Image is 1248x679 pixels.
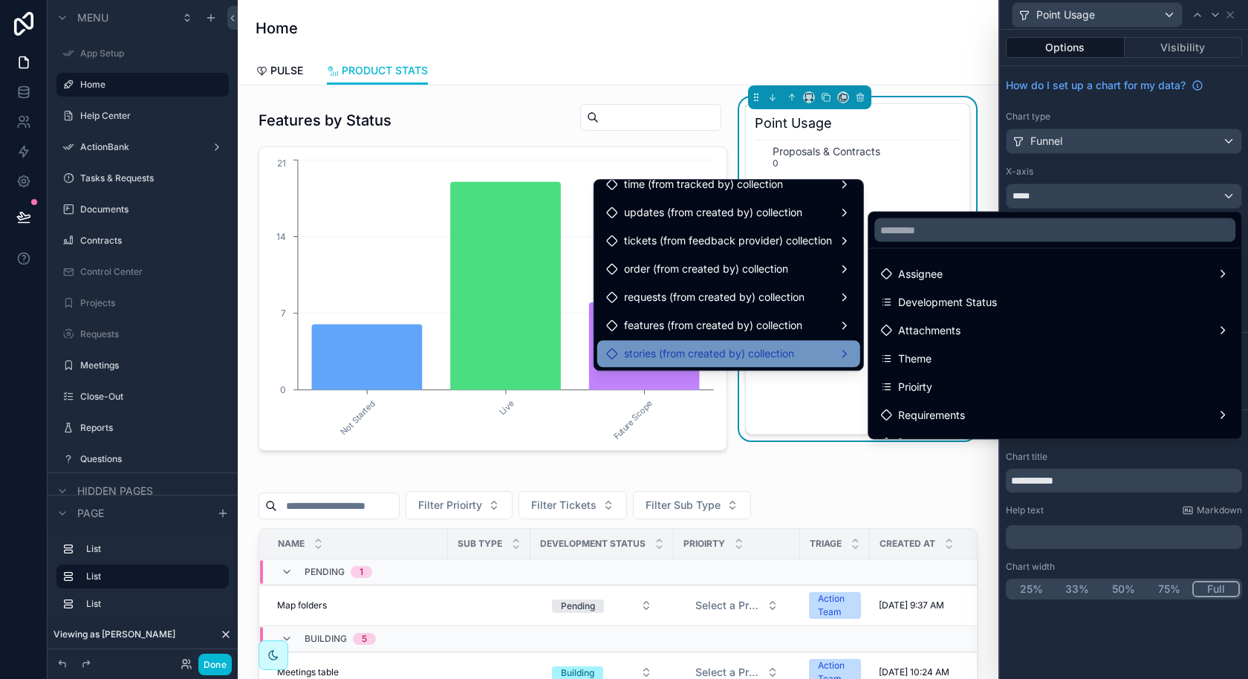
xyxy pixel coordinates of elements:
label: Home [80,79,220,91]
span: order (from created by) collection [624,260,788,278]
span: Viewing as [PERSON_NAME] [53,628,175,640]
text: Proposals & Contracts [773,145,880,157]
span: updates (from created by) collection [624,204,802,221]
span: Triage [810,538,842,550]
span: Building [305,633,347,645]
span: Assignee [898,265,943,283]
label: App Setup [80,48,226,59]
span: requests (from created by) collection [624,288,805,306]
label: ActionBank [80,141,205,153]
span: PULSE [270,63,303,78]
div: 5 [362,633,367,645]
label: Projects [80,297,226,309]
label: Help Center [80,110,226,122]
a: PULSE [256,57,303,87]
div: scrollable content [48,530,238,631]
label: Control Center [80,266,226,278]
label: Reports [80,422,226,434]
span: Created at [880,538,935,550]
span: Menu [77,10,108,25]
span: Pending [305,566,345,578]
span: Development Status [898,293,997,311]
span: Name [278,538,305,550]
span: [Archive]Sizing Estimation [898,435,1025,452]
span: Sub Type [458,538,502,550]
span: time (from tracked by) collection [624,175,783,193]
div: 1 [360,566,363,578]
label: Tasks & Requests [80,172,226,184]
span: features (from created by) collection [624,316,802,334]
label: List [86,598,223,610]
span: tickets (from feedback provider) collection [624,232,832,250]
label: List [86,543,223,555]
span: PRODUCT STATS [342,63,428,78]
h1: Home [256,18,298,39]
label: Questions [80,453,226,465]
span: Attachments [898,322,961,339]
span: Prioirty [683,538,725,550]
a: PRODUCT STATS [327,57,428,85]
label: Requests [80,328,226,340]
label: List [86,571,217,582]
span: Development Status [540,538,646,550]
span: Requirements [898,406,965,424]
span: Hidden pages [77,484,153,498]
label: Documents [80,204,226,215]
label: Meetings [80,360,226,371]
span: Prioirty [898,378,932,396]
span: Theme [898,350,932,368]
button: Done [198,654,232,675]
span: Page [77,506,104,521]
h3: Point Usage [755,113,961,134]
label: Contracts [80,235,226,247]
span: stories (from created by) collection [624,345,794,363]
text: 0 [773,157,779,169]
label: Close-Out [80,391,226,403]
